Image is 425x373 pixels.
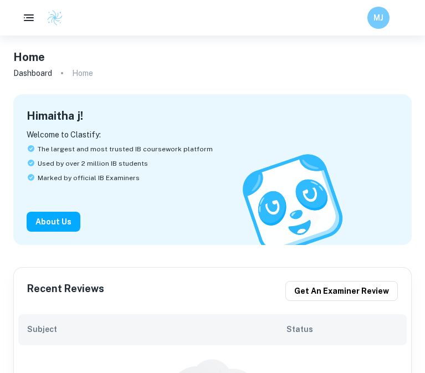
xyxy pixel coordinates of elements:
[286,323,398,335] h6: Status
[367,7,390,29] button: MJ
[40,9,63,26] a: Clastify logo
[27,108,83,124] h4: Hi maitha j !
[38,144,213,154] span: The largest and most trusted IB coursework platform
[27,129,398,141] p: Welcome to Clastify:
[372,12,385,24] h6: MJ
[38,173,140,183] span: Marked by official IB Examiners
[38,159,148,168] span: Used by over 2 million IB students
[47,9,63,26] img: Clastify logo
[27,212,80,232] button: About Us
[27,323,286,335] h6: Subject
[13,65,52,81] a: Dashboard
[13,49,45,65] h4: Home
[27,281,104,301] h6: Recent Reviews
[285,281,398,301] button: Get an examiner review
[72,67,93,79] p: Home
